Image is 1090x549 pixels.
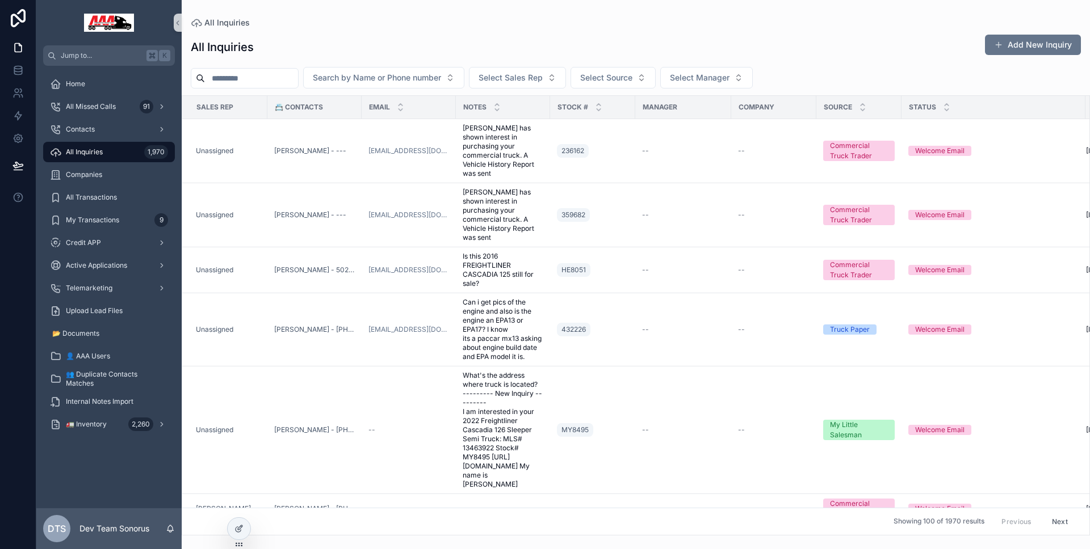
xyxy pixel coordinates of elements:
[642,504,649,513] span: --
[196,103,233,112] span: Sales Rep
[196,210,233,219] a: Unassigned
[43,45,175,66] button: Jump to...K
[642,265,724,274] a: --
[66,79,85,88] span: Home
[908,324,1079,335] a: Welcome Email
[463,298,543,361] a: Can i get pics of the engine and also is the engine an EPA13 or EPA17? I know its a paccar mx13 a...
[196,504,251,513] a: [PERSON_NAME]
[66,216,119,225] span: My Transactions
[561,425,589,434] span: MY8495
[196,146,261,155] a: Unassigned
[985,35,1081,55] button: Add New Inquiry
[43,301,175,321] a: Upload Lead Files
[830,260,888,280] div: Commercial Truck Trader
[823,420,895,440] a: My Little Salesman
[463,188,543,242] span: [PERSON_NAME] has shown interest in purchasing your commercial truck. A Vehicle History Report wa...
[368,210,449,219] a: [EMAIL_ADDRESS][DOMAIN_NAME]
[580,72,632,83] span: Select Source
[823,260,895,280] a: Commercial Truck Trader
[571,67,656,88] button: Select Button
[43,142,175,162] a: All Inquiries1,970
[908,504,1079,514] a: Welcome Email
[642,425,649,434] span: --
[909,103,936,112] span: Status
[660,67,753,88] button: Select Button
[274,146,346,155] span: [PERSON_NAME] - ---
[204,17,250,28] span: All Inquiries
[369,103,390,112] span: Email
[368,425,449,434] a: --
[557,263,590,277] a: HE8051
[915,324,965,335] div: Welcome Email
[368,265,449,274] a: [EMAIL_ADDRESS][DOMAIN_NAME]
[561,265,586,274] span: HE8051
[561,146,584,155] span: 236162
[738,265,745,274] span: --
[274,504,355,513] a: [PERSON_NAME] - [PHONE_NUMBER]
[643,103,677,112] span: Manager
[915,146,965,156] div: Welcome Email
[557,208,590,222] a: 359682
[84,14,134,32] img: App logo
[463,371,543,489] a: What's the address where truck is located? --------- New Inquiry --------- I am interested in you...
[128,417,153,431] div: 2,260
[196,425,261,434] a: Unassigned
[738,325,810,334] a: --
[196,265,233,274] span: Unassigned
[196,425,233,434] span: Unassigned
[274,425,355,434] a: [PERSON_NAME] - [PHONE_NUMBER]
[43,391,175,412] a: Internal Notes Import
[642,325,649,334] span: --
[738,146,745,155] span: --
[479,72,543,83] span: Select Sales Rep
[894,517,984,526] span: Showing 100 of 1970 results
[557,320,628,339] a: 432226
[368,425,375,434] span: --
[368,325,449,334] a: [EMAIL_ADDRESS][DOMAIN_NAME]
[303,67,464,88] button: Select Button
[43,414,175,434] a: 🚛 Inventory2,260
[66,102,116,111] span: All Missed Calls
[43,346,175,366] a: 👤 AAA Users
[43,369,175,389] a: 👥 Duplicate Contacts Matches
[36,66,182,449] div: scrollable content
[557,206,628,224] a: 359682
[66,420,107,429] span: 🚛 Inventory
[738,425,745,434] span: --
[738,425,810,434] a: --
[368,504,375,513] span: --
[830,420,888,440] div: My Little Salesman
[830,324,870,335] div: Truck Paper
[43,255,175,276] a: Active Applications
[196,146,233,155] a: Unassigned
[915,504,965,514] div: Welcome Email
[561,325,586,334] span: 432226
[43,74,175,94] a: Home
[275,103,323,112] span: 📇 Contacts
[274,210,346,219] a: [PERSON_NAME] - ---
[642,425,724,434] a: --
[61,51,142,60] span: Jump to...
[738,265,810,274] a: --
[43,233,175,253] a: Credit APP
[557,323,590,336] a: 432226
[642,210,649,219] span: --
[66,261,127,270] span: Active Applications
[830,205,888,225] div: Commercial Truck Trader
[557,103,588,112] span: Stock #
[738,210,810,219] a: --
[463,252,543,288] a: Is this 2016 FREIGHTLINER CASCADIA 125 still for sale?
[908,146,1079,156] a: Welcome Email
[561,210,585,219] span: 359682
[738,210,745,219] span: --
[557,504,564,513] span: --
[196,210,261,219] a: Unassigned
[274,265,355,274] a: [PERSON_NAME] - 5023159833
[642,146,724,155] a: --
